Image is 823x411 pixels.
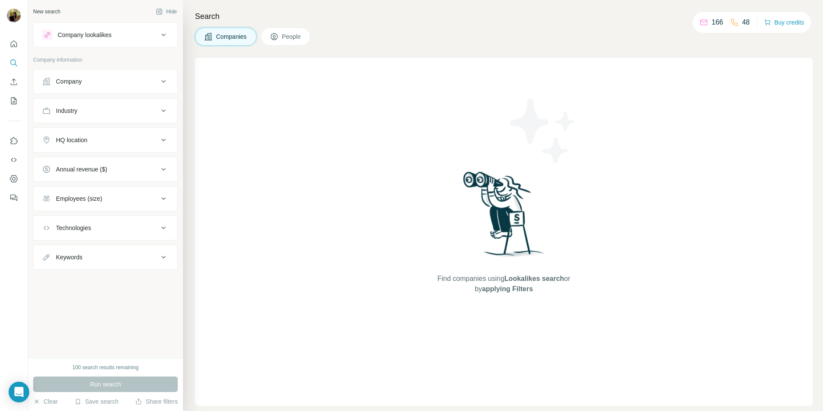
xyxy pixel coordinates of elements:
[7,9,21,22] img: Avatar
[482,285,533,293] span: applying Filters
[742,17,750,28] p: 48
[504,275,564,282] span: Lookalikes search
[34,247,177,268] button: Keywords
[216,32,248,41] span: Companies
[33,8,60,16] div: New search
[7,133,21,149] button: Use Surfe on LinkedIn
[74,397,118,406] button: Save search
[56,165,107,174] div: Annual revenue ($)
[33,56,178,64] p: Company information
[34,25,177,45] button: Company lookalikes
[34,71,177,92] button: Company
[150,5,183,18] button: Hide
[56,106,77,115] div: Industry
[7,55,21,71] button: Search
[34,218,177,238] button: Technologies
[34,188,177,209] button: Employees (size)
[7,36,21,52] button: Quick start
[33,397,58,406] button: Clear
[56,77,82,86] div: Company
[58,31,111,39] div: Company lookalikes
[435,274,572,294] span: Find companies using or by
[56,136,87,144] div: HQ location
[34,159,177,180] button: Annual revenue ($)
[34,130,177,150] button: HQ location
[7,171,21,187] button: Dashboard
[56,194,102,203] div: Employees (size)
[34,100,177,121] button: Industry
[7,190,21,205] button: Feedback
[459,169,549,265] img: Surfe Illustration - Woman searching with binoculars
[712,17,723,28] p: 166
[9,382,29,402] div: Open Intercom Messenger
[72,364,139,371] div: 100 search results remaining
[7,93,21,109] button: My lists
[135,397,178,406] button: Share filters
[282,32,302,41] span: People
[56,224,91,232] div: Technologies
[7,152,21,168] button: Use Surfe API
[504,92,582,170] img: Surfe Illustration - Stars
[56,253,82,262] div: Keywords
[195,10,813,22] h4: Search
[764,16,804,28] button: Buy credits
[7,74,21,90] button: Enrich CSV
